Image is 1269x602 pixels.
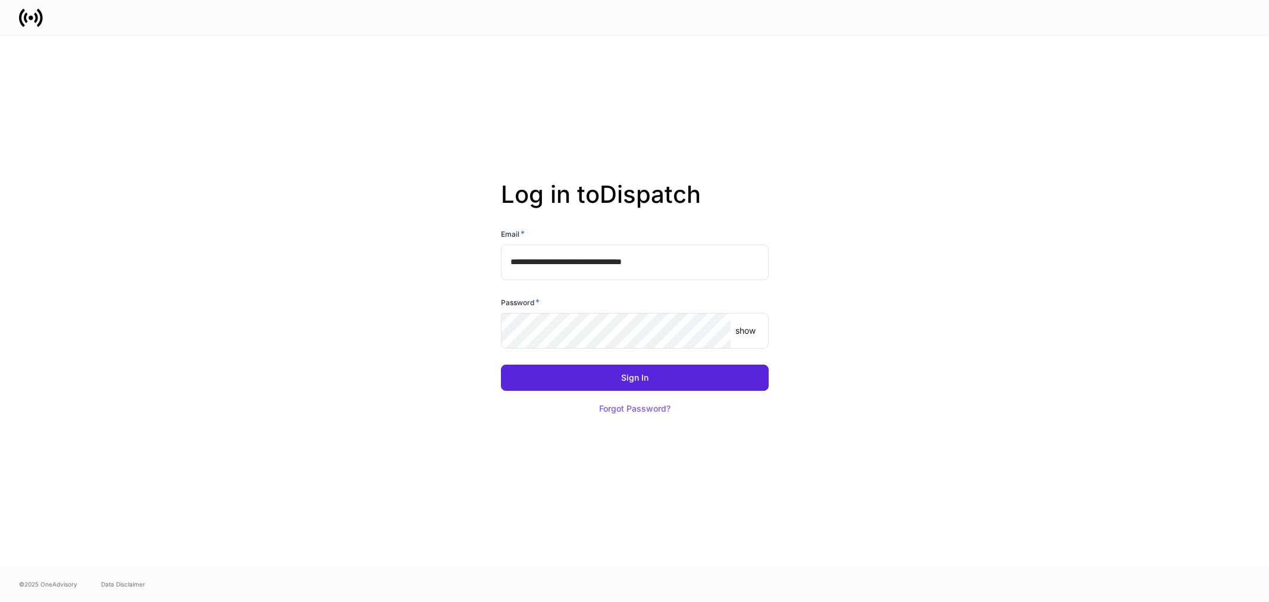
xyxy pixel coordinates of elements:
[599,405,670,413] div: Forgot Password?
[19,579,77,589] span: © 2025 OneAdvisory
[584,396,685,422] button: Forgot Password?
[101,579,145,589] a: Data Disclaimer
[501,180,769,228] h2: Log in to Dispatch
[735,325,756,337] p: show
[501,365,769,391] button: Sign In
[621,374,648,382] div: Sign In
[501,228,525,240] h6: Email
[501,296,540,308] h6: Password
